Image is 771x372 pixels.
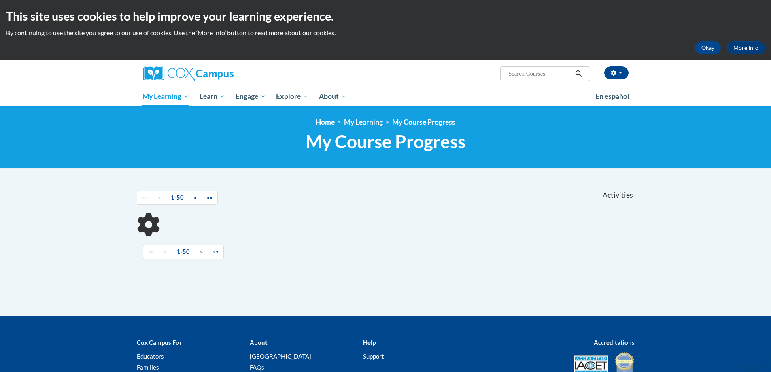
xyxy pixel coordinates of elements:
[363,339,376,346] b: Help
[153,191,166,205] a: Previous
[189,191,202,205] a: Next
[137,191,153,205] a: Begining
[276,91,308,101] span: Explore
[250,339,268,346] b: About
[138,87,195,106] a: My Learning
[148,248,154,255] span: ««
[142,194,148,201] span: ««
[164,248,167,255] span: «
[316,118,335,126] a: Home
[195,245,208,259] a: Next
[695,41,721,54] button: Okay
[166,191,189,205] a: 1-50
[319,91,346,101] span: About
[595,92,629,100] span: En español
[363,353,384,360] a: Support
[194,87,230,106] a: Learn
[131,87,641,106] div: Main menu
[159,245,172,259] a: Previous
[137,363,159,371] a: Families
[590,88,635,105] a: En español
[230,87,271,106] a: Engage
[172,245,195,259] a: 1-50
[137,353,164,360] a: Educators
[572,69,584,79] button: Search
[6,28,765,37] p: By continuing to use the site you agree to our use of cookies. Use the ‘More info’ button to read...
[200,248,203,255] span: »
[739,340,765,366] iframe: Button to launch messaging window
[594,339,635,346] b: Accreditations
[207,194,212,201] span: »»
[200,91,225,101] span: Learn
[143,66,234,81] img: Cox Campus
[603,191,633,200] span: Activities
[604,66,629,79] button: Account Settings
[6,8,765,24] h2: This site uses cookies to help improve your learning experience.
[236,91,266,101] span: Engage
[202,191,218,205] a: End
[143,66,297,81] a: Cox Campus
[213,248,219,255] span: »»
[208,245,224,259] a: End
[250,353,311,360] a: [GEOGRAPHIC_DATA]
[508,69,572,79] input: Search Courses
[142,91,189,101] span: My Learning
[344,118,383,126] a: My Learning
[306,131,465,152] span: My Course Progress
[271,87,314,106] a: Explore
[143,245,159,259] a: Begining
[314,87,352,106] a: About
[727,41,765,54] a: More Info
[158,194,161,201] span: «
[137,339,182,346] b: Cox Campus For
[392,118,455,126] a: My Course Progress
[250,363,264,371] a: FAQs
[194,194,197,201] span: »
